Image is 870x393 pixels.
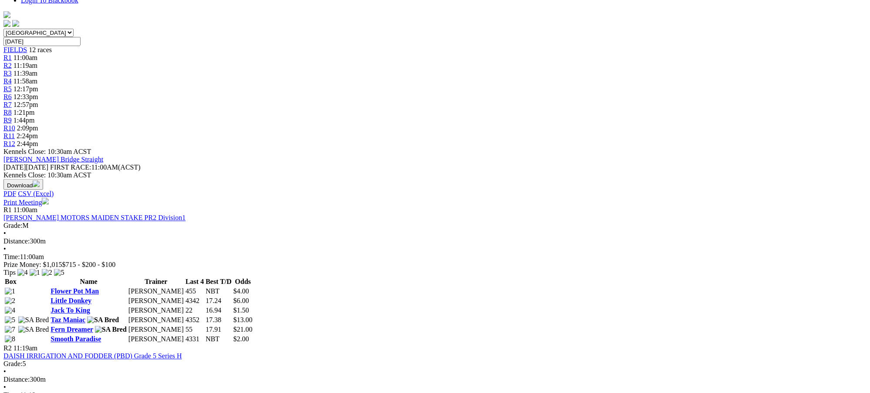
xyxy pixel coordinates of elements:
[3,132,15,140] a: R11
[12,20,19,27] img: twitter.svg
[3,238,30,245] span: Distance:
[3,148,91,155] span: Kennels Close: 10:30am ACST
[5,278,17,286] span: Box
[54,269,64,277] img: 5
[5,288,15,296] img: 1
[51,326,93,333] a: Fern Dreamer
[3,261,867,269] div: Prize Money: $1,015
[13,109,35,116] span: 1:21pm
[42,269,52,277] img: 2
[205,335,232,344] td: NBT
[17,269,28,277] img: 4
[13,70,37,77] span: 11:39am
[3,163,48,171] span: [DATE]
[3,109,12,116] a: R8
[13,77,37,85] span: 11:58am
[205,316,232,325] td: 17.38
[13,117,35,124] span: 1:44pm
[3,124,15,132] span: R10
[3,46,27,53] a: FIELDS
[128,306,184,315] td: [PERSON_NAME]
[18,326,49,334] img: SA Bred
[3,37,81,46] input: Select date
[3,156,103,163] a: [PERSON_NAME] Bridge Straight
[29,46,52,53] span: 12 races
[3,20,10,27] img: facebook.svg
[205,306,232,315] td: 16.94
[3,222,23,230] span: Grade:
[51,316,85,324] a: Taz Maniac
[128,335,184,344] td: [PERSON_NAME]
[233,278,253,286] th: Odds
[3,376,30,383] span: Distance:
[3,85,12,93] a: R5
[3,360,23,368] span: Grade:
[3,171,867,179] div: Kennels Close: 10:30am ACST
[5,326,15,334] img: 7
[205,287,232,296] td: NBT
[13,206,37,214] span: 11:00am
[87,316,119,324] img: SA Bred
[13,345,37,352] span: 11:19am
[5,307,15,315] img: 4
[185,326,204,334] td: 55
[3,179,43,190] button: Download
[185,306,204,315] td: 22
[3,199,49,206] a: Print Meeting
[51,336,101,343] a: Smooth Paradise
[50,278,127,286] th: Name
[185,335,204,344] td: 4331
[233,316,253,324] span: $13.00
[3,93,12,100] a: R6
[51,288,99,295] a: Flower Pot Man
[233,326,253,333] span: $21.00
[13,54,37,61] span: 11:00am
[13,101,38,108] span: 12:57pm
[128,316,184,325] td: [PERSON_NAME]
[13,62,37,69] span: 11:19am
[185,287,204,296] td: 455
[3,253,867,261] div: 11:00am
[17,140,38,147] span: 2:44pm
[13,85,38,93] span: 12:17pm
[50,163,141,171] span: 11:00AM(ACST)
[3,117,12,124] span: R9
[95,326,127,334] img: SA Bred
[3,70,12,77] a: R3
[13,93,38,100] span: 12:33pm
[3,140,15,147] a: R12
[128,287,184,296] td: [PERSON_NAME]
[3,11,10,18] img: logo-grsa-white.png
[17,124,38,132] span: 2:09pm
[3,222,867,230] div: M
[3,101,12,108] a: R7
[3,206,12,214] span: R1
[3,345,12,352] span: R2
[3,238,867,246] div: 300m
[3,376,867,384] div: 300m
[3,54,12,61] span: R1
[185,297,204,306] td: 4342
[205,326,232,334] td: 17.91
[128,297,184,306] td: [PERSON_NAME]
[50,163,91,171] span: FIRST RACE:
[3,77,12,85] a: R4
[128,278,184,286] th: Trainer
[3,62,12,69] span: R2
[3,360,867,368] div: 5
[233,288,249,295] span: $4.00
[51,297,91,305] a: Little Donkey
[42,198,49,205] img: printer.svg
[30,269,40,277] img: 1
[3,353,182,360] a: DAISH IRRIGATION AND FODDER (PBD) Grade 5 Series H
[3,190,867,198] div: Download
[33,180,40,187] img: download.svg
[205,278,232,286] th: Best T/D
[205,297,232,306] td: 17.24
